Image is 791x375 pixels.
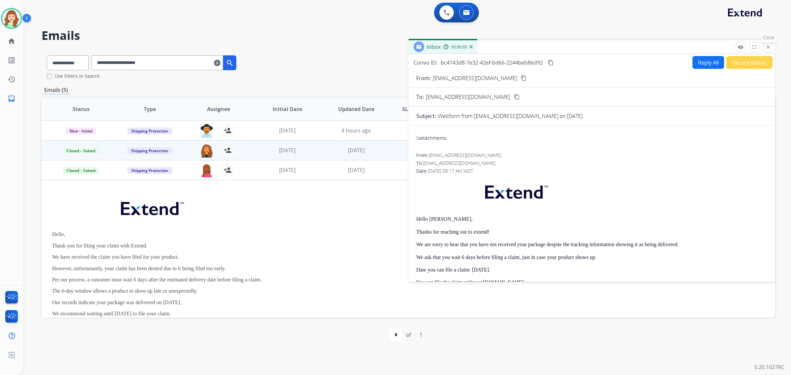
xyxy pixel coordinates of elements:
u: [DOMAIN_NAME] [482,279,524,285]
img: agent-avatar [200,124,213,138]
mat-icon: content_copy [521,75,527,81]
mat-icon: search [226,59,234,67]
span: [EMAIL_ADDRESS][DOMAIN_NAME] [423,160,495,166]
p: From: [416,74,431,82]
button: Reply All [692,56,724,69]
p: [EMAIL_ADDRESS][DOMAIN_NAME] [433,74,517,82]
img: extend.png [113,194,190,220]
span: Shipping Protection [127,167,172,174]
span: [DATE] [348,147,365,154]
p: Close [761,33,776,43]
span: [DATE] [279,127,296,134]
img: agent-avatar [200,163,213,177]
mat-icon: history [8,75,15,83]
h2: Emails [42,29,775,42]
span: [DATE] [348,166,365,174]
p: You can file the claim online at . [416,279,767,285]
p: Subject: [416,112,436,120]
span: Type [144,105,156,113]
mat-icon: home [8,37,15,45]
p: 0.20.1027RC [754,363,784,371]
span: Inbox [427,43,441,50]
mat-icon: content_copy [548,60,554,66]
div: 1 [414,328,428,341]
button: Secure Notes [726,56,773,69]
span: Updated Date [338,105,374,113]
span: New - Initial [66,128,96,134]
span: [DATE] [279,166,296,174]
p: Hello, [52,231,627,237]
p: Convo ID: [414,59,437,67]
p: Webform from [EMAIL_ADDRESS][DOMAIN_NAME] on [DATE] [438,112,583,120]
span: 4 hours ago [341,127,371,134]
p: Our records indicate your package was delivered on [DATE]. [52,300,627,305]
p: Thanks for reaching out to extend! [416,229,767,235]
p: Thank you for filing your claim with Extend. [52,243,627,249]
span: [EMAIL_ADDRESS][DOMAIN_NAME] [426,93,510,101]
div: attachments [416,135,447,141]
img: avatar [2,9,21,28]
span: 00:00:03 [451,44,467,50]
mat-icon: person_add [224,127,232,134]
mat-icon: inbox [8,95,15,102]
span: [EMAIL_ADDRESS][DOMAIN_NAME] [429,152,501,158]
p: We are sorry to hear that you have not received your package despite the tracking information sho... [416,242,767,247]
span: [DATE] [279,147,296,154]
p: We have received the claim you have filed for your product. [52,254,627,260]
p: The 6-day window allows a product to show up late or unexpectedly. [52,288,627,294]
span: Initial Date [273,105,302,113]
p: To: [416,93,424,101]
mat-icon: clear [214,59,220,67]
mat-icon: close [765,44,771,50]
p: However, unfortunately, your claim has been denied due to it being filed too early. [52,266,627,272]
p: Hello [PERSON_NAME], [416,216,767,222]
span: Shipping Protection [127,147,172,154]
p: We recommend waiting until [DATE] to file your claim. [52,311,627,317]
mat-icon: person_add [224,166,232,174]
span: Shipping Protection [127,128,172,134]
mat-icon: remove_red_eye [738,44,744,50]
div: Date: [416,168,767,174]
button: Close [763,42,773,52]
mat-icon: person_add [224,146,232,154]
strong: Date you can file a claim: [DATE] [416,267,489,273]
span: Closed – Solved [63,147,99,154]
span: [DATE] 08:17 AM MDT [428,168,473,174]
p: . [416,267,767,273]
span: Assignee [207,105,230,113]
div: of [406,331,411,339]
p: Per our process, a customer must wait 6 days after the estimated delivery date before filing a cl... [52,277,627,283]
span: bc4143d8-7e32-42ef-bd66-2244beb86d92 [441,59,543,66]
span: Status [73,105,90,113]
mat-icon: content_copy [514,94,520,100]
p: Emails (5) [42,86,71,94]
label: Use Filters In Search [55,73,100,79]
div: From: [416,152,767,159]
mat-icon: fullscreen [751,44,757,50]
img: agent-avatar [200,144,213,158]
div: To: [416,160,767,166]
p: We ask that you wait 6 days before filing a claim, just in case your product shows up. [416,254,767,260]
span: SLA [402,105,412,113]
img: extend.png [477,178,555,204]
span: Closed – Solved [63,167,99,174]
span: 0 [416,135,419,141]
mat-icon: list_alt [8,56,15,64]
